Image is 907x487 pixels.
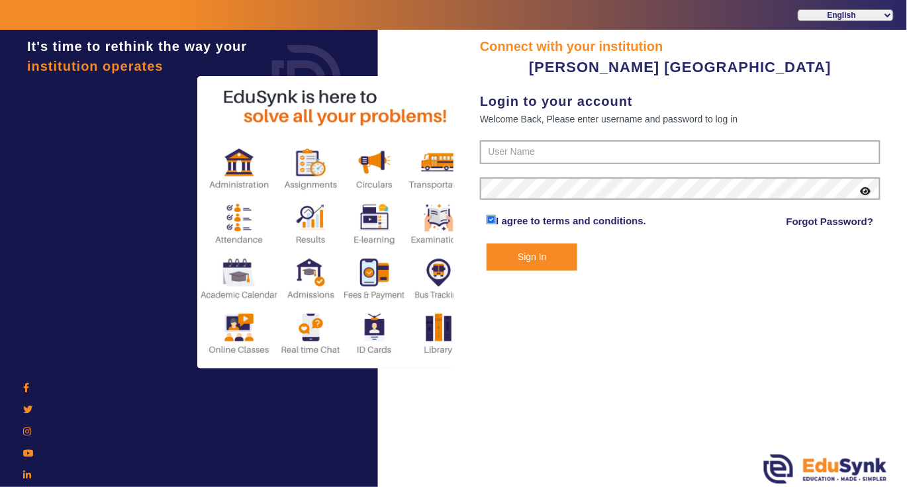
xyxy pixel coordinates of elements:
[480,56,881,78] div: [PERSON_NAME] [GEOGRAPHIC_DATA]
[787,214,874,230] a: Forgot Password?
[487,243,577,271] button: Sign In
[480,111,881,127] div: Welcome Back, Please enter username and password to log in
[496,215,646,226] a: I agree to terms and conditions.
[480,36,881,56] div: Connect with your institution
[480,140,881,164] input: User Name
[764,455,887,484] img: edusynk.png
[197,76,475,369] img: login2.png
[257,30,356,129] img: login.png
[27,39,247,54] span: It's time to rethink the way your
[480,91,881,111] div: Login to your account
[27,59,164,73] span: institution operates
